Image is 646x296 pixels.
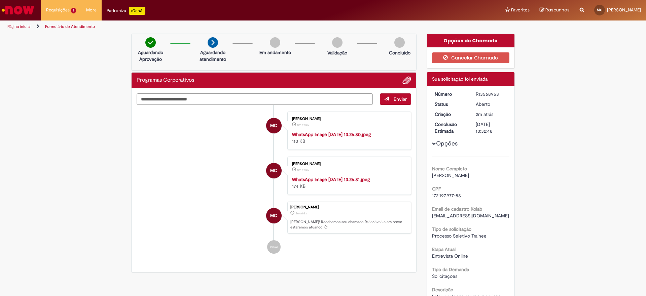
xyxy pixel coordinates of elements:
span: MC [597,8,602,12]
span: [PERSON_NAME] [607,7,641,13]
button: Cancelar Chamado [432,52,510,63]
p: +GenAi [129,7,145,15]
span: MC [270,208,277,224]
span: 172.197.977-88 [432,193,461,199]
img: arrow-next.png [208,37,218,48]
span: MC [270,163,277,179]
ul: Histórico de tíquete [137,105,411,261]
span: [EMAIL_ADDRESS][DOMAIN_NAME] [432,213,509,219]
span: Entrevista Online [432,253,468,259]
div: R13568953 [476,91,507,97]
b: Tipo de solicitação [432,226,471,232]
span: 3m atrás [297,123,309,127]
dt: Criação [430,111,471,118]
p: Validação [327,49,347,56]
span: Requisições [46,7,70,13]
div: 01/10/2025 13:32:45 [476,111,507,118]
img: img-circle-grey.png [270,37,280,48]
time: 01/10/2025 13:31:40 [297,168,309,172]
div: [PERSON_NAME] [292,162,404,166]
span: Solicitações [432,273,457,279]
b: Email de cadastro Kolab [432,206,482,212]
img: ServiceNow [1,3,35,17]
textarea: Digite sua mensagem aqui... [137,93,373,105]
time: 01/10/2025 13:32:45 [295,211,307,215]
button: Adicionar anexos [402,76,411,85]
a: Rascunhos [540,7,570,13]
p: [PERSON_NAME]! Recebemos seu chamado R13568953 e em breve estaremos atuando. [290,219,407,230]
div: Mariana Caruso [266,208,282,223]
div: Opções do Chamado [427,34,515,47]
span: Favoritos [511,7,530,13]
span: Processo Seletivo Trainee [432,233,487,239]
p: Aguardando atendimento [196,49,229,62]
dt: Status [430,101,471,108]
p: Em andamento [259,49,291,56]
div: [PERSON_NAME] [290,205,407,209]
span: Rascunhos [545,7,570,13]
a: Página inicial [7,24,31,29]
span: 2m atrás [295,211,307,215]
b: Nome Completo [432,166,467,172]
h2: Programas Corporativos Histórico de tíquete [137,77,194,83]
button: Enviar [380,93,411,105]
img: check-circle-green.png [145,37,156,48]
p: Concluído [389,49,410,56]
a: WhatsApp Image [DATE] 13.26.31.jpeg [292,176,370,182]
b: Descrição [432,287,453,293]
div: Mariana Caruso [266,118,282,133]
img: img-circle-grey.png [332,37,343,48]
span: 2m atrás [476,111,493,117]
div: 110 KB [292,131,404,144]
span: More [86,7,97,13]
b: Etapa Atual [432,246,456,252]
div: [DATE] 10:32:48 [476,121,507,134]
span: Enviar [394,96,407,102]
time: 01/10/2025 13:31:41 [297,123,309,127]
time: 01/10/2025 13:32:45 [476,111,493,117]
div: Padroniza [107,7,145,15]
p: Aguardando Aprovação [134,49,167,62]
div: [PERSON_NAME] [292,117,404,121]
b: CPF [432,186,441,192]
ul: Trilhas de página [5,20,426,33]
span: 3m atrás [297,168,309,172]
div: Aberto [476,101,507,108]
img: img-circle-grey.png [394,37,405,48]
div: 174 KB [292,176,404,189]
span: 1 [71,8,76,13]
dt: Número [430,91,471,97]
dt: Conclusão Estimada [430,121,471,134]
span: MC [270,118,277,134]
b: Tipo da Demanda [432,266,469,272]
span: [PERSON_NAME] [432,172,469,178]
span: Sua solicitação foi enviada [432,76,488,82]
a: Formulário de Atendimento [45,24,95,29]
div: Mariana Caruso [266,163,282,178]
li: Mariana Caruso [137,202,411,234]
a: WhatsApp Image [DATE] 13.26.30.jpeg [292,131,371,137]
